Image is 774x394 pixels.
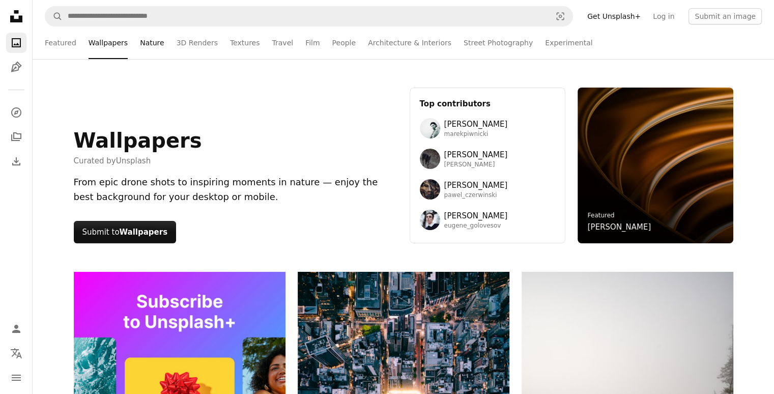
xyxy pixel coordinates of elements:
span: [PERSON_NAME] [444,149,508,161]
a: Home — Unsplash [6,6,26,29]
button: Menu [6,368,26,388]
a: Featured [45,26,76,59]
span: [PERSON_NAME] [444,210,508,222]
a: Collections [6,127,26,147]
span: [PERSON_NAME] [444,179,508,191]
a: Nature [140,26,164,59]
img: Avatar of user Eugene Golovesov [420,210,440,230]
a: Illustrations [6,57,26,77]
a: Travel [272,26,293,59]
a: Textures [230,26,260,59]
button: Submit toWallpapers [74,221,177,243]
img: Avatar of user Marek Piwnicki [420,118,440,138]
a: Street Photography [464,26,533,59]
a: Photos [6,33,26,53]
a: [PERSON_NAME] [588,221,651,233]
div: From epic drone shots to inspiring moments in nature — enjoy the best background for your desktop... [74,175,397,205]
a: People [332,26,356,59]
span: eugene_golovesov [444,222,508,230]
a: Avatar of user Wolfgang Hasselmann[PERSON_NAME][PERSON_NAME] [420,149,555,169]
button: Visual search [548,7,572,26]
span: [PERSON_NAME] [444,161,508,169]
a: Log in [647,8,680,24]
a: Get Unsplash+ [581,8,647,24]
span: marekpiwnicki [444,130,508,138]
a: Download History [6,151,26,172]
span: pawel_czerwinski [444,191,508,200]
a: Avatar of user Eugene Golovesov[PERSON_NAME]eugene_golovesov [420,210,555,230]
a: Experimental [545,26,592,59]
a: Film [305,26,320,59]
a: Avatar of user Marek Piwnicki[PERSON_NAME]marekpiwnicki [420,118,555,138]
a: Featured [588,212,615,219]
strong: Wallpapers [120,228,168,237]
a: Architecture & Interiors [368,26,451,59]
button: Search Unsplash [45,7,63,26]
a: 3D Renders [177,26,218,59]
span: Curated by [74,155,202,167]
button: Language [6,343,26,363]
img: Avatar of user Wolfgang Hasselmann [420,149,440,169]
span: [PERSON_NAME] [444,118,508,130]
button: Submit an image [689,8,762,24]
a: Unsplash [116,156,151,165]
a: Explore [6,102,26,123]
h3: Top contributors [420,98,555,110]
form: Find visuals sitewide [45,6,573,26]
a: Log in / Sign up [6,319,26,339]
h1: Wallpapers [74,128,202,153]
img: Avatar of user Pawel Czerwinski [420,179,440,200]
a: Avatar of user Pawel Czerwinski[PERSON_NAME]pawel_czerwinski [420,179,555,200]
